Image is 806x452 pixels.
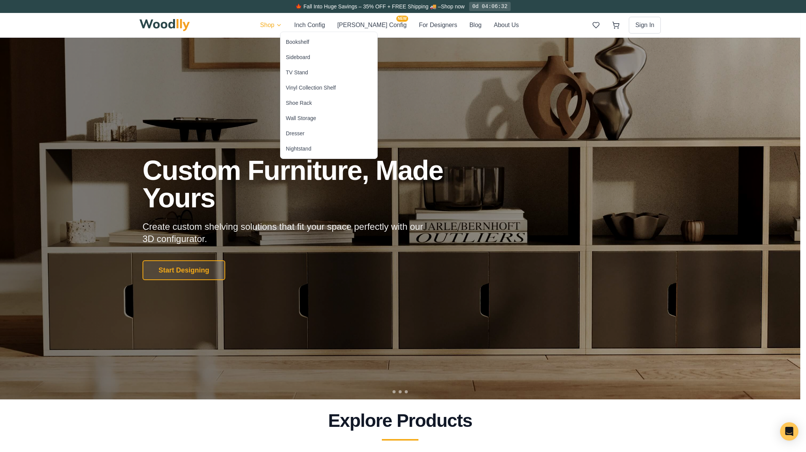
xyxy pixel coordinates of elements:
div: Dresser [286,130,304,137]
div: Sideboard [286,53,310,61]
div: Nightstand [286,145,311,152]
div: Shop [280,32,378,159]
div: Shoe Rack [286,99,312,107]
div: Bookshelf [286,38,309,46]
div: Wall Storage [286,114,316,122]
div: Vinyl Collection Shelf [286,84,336,91]
div: TV Stand [286,69,308,76]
